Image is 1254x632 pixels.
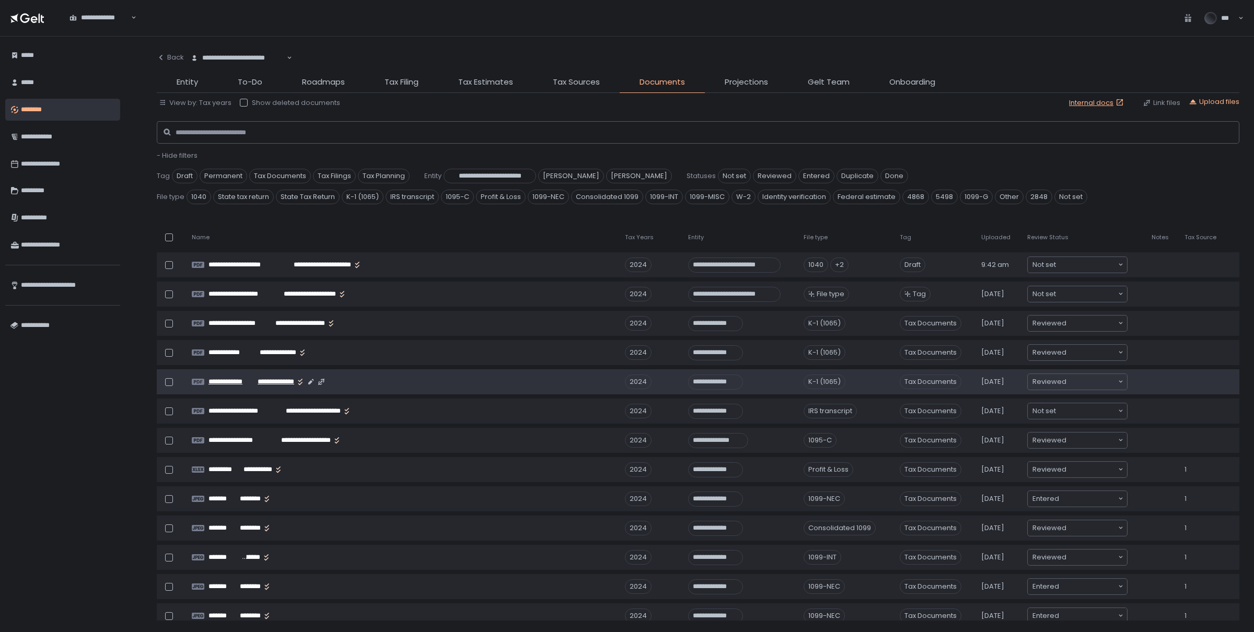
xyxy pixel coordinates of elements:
[1028,374,1127,390] div: Search for option
[625,433,652,448] div: 2024
[900,404,961,418] span: Tax Documents
[625,608,652,623] div: 2024
[1028,432,1127,448] div: Search for option
[424,171,442,181] span: Entity
[804,579,845,594] div: 1099-NEC
[1059,494,1117,504] input: Search for option
[1066,377,1117,387] input: Search for option
[625,462,652,477] div: 2024
[931,190,958,204] span: 5498
[725,76,768,88] span: Projections
[1185,523,1187,533] span: 1
[1032,406,1056,416] span: Not set
[718,169,751,183] span: Not set
[900,258,925,272] span: Draft
[753,169,796,183] span: Reviewed
[1143,98,1180,108] button: Link files
[129,13,130,23] input: Search for option
[804,374,845,389] div: K-1 (1065)
[358,169,410,183] span: Tax Planning
[913,289,926,299] span: Tag
[1056,289,1117,299] input: Search for option
[804,521,876,535] div: Consolidated 1099
[981,611,1004,621] span: [DATE]
[981,494,1004,504] span: [DATE]
[900,550,961,565] span: Tax Documents
[1028,549,1127,565] div: Search for option
[1032,494,1059,504] span: Entered
[880,169,908,183] span: Done
[606,169,672,183] span: [PERSON_NAME]
[808,76,850,88] span: Gelt Team
[1028,491,1127,507] div: Search for option
[981,377,1004,387] span: [DATE]
[804,462,853,477] div: Profit & Loss
[625,287,652,301] div: 2024
[981,319,1004,328] span: [DATE]
[804,608,845,623] div: 1099-NEC
[1028,286,1127,302] div: Search for option
[249,169,311,183] span: Tax Documents
[804,233,828,241] span: File type
[177,76,198,88] span: Entity
[1032,377,1066,387] span: Reviewed
[342,190,384,204] span: K-1 (1065)
[900,233,911,241] span: Tag
[385,76,419,88] span: Tax Filing
[625,316,652,331] div: 2024
[900,491,961,506] span: Tax Documents
[386,190,439,204] span: IRS transcript
[1028,520,1127,536] div: Search for option
[63,7,136,29] div: Search for option
[1032,347,1066,358] span: Reviewed
[213,190,274,204] span: State tax return
[900,433,961,448] span: Tax Documents
[1032,435,1066,446] span: Reviewed
[900,608,961,623] span: Tax Documents
[313,169,356,183] span: Tax Filings
[804,491,845,506] div: 1099-NEC
[157,151,198,160] button: - Hide filters
[476,190,526,204] span: Profit & Loss
[1028,403,1127,419] div: Search for option
[625,491,652,506] div: 2024
[200,169,247,183] span: Permanent
[1028,315,1127,331] div: Search for option
[687,171,716,181] span: Statuses
[238,76,262,88] span: To-Do
[798,169,834,183] span: Entered
[1152,233,1169,241] span: Notes
[276,190,340,204] span: State Tax Return
[1066,347,1117,358] input: Search for option
[830,258,849,272] div: +2
[1066,552,1117,563] input: Search for option
[1032,552,1066,563] span: Reviewed
[625,233,654,241] span: Tax Years
[192,233,210,241] span: Name
[1028,608,1127,624] div: Search for option
[528,190,569,204] span: 1099-NEC
[157,47,184,68] button: Back
[1028,257,1127,273] div: Search for option
[1032,581,1059,592] span: Entered
[837,169,878,183] span: Duplicate
[187,190,211,204] span: 1040
[1059,611,1117,621] input: Search for option
[285,53,286,63] input: Search for option
[1026,190,1052,204] span: 2848
[172,169,198,183] span: Draft
[981,406,1004,416] span: [DATE]
[804,433,837,448] div: 1095-C
[1059,581,1117,592] input: Search for option
[833,190,900,204] span: Federal estimate
[900,462,961,477] span: Tax Documents
[571,190,643,204] span: Consolidated 1099
[553,76,600,88] span: Tax Sources
[1185,494,1187,504] span: 1
[731,190,756,204] span: W-2
[900,579,961,594] span: Tax Documents
[302,76,345,88] span: Roadmaps
[625,404,652,418] div: 2024
[458,76,513,88] span: Tax Estimates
